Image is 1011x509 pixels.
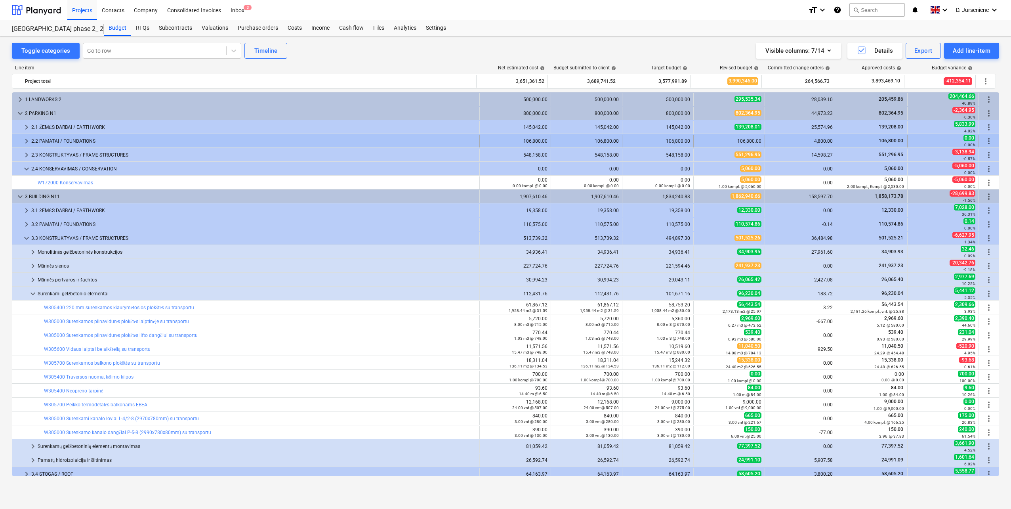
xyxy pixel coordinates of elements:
a: Purchase orders [233,20,283,36]
div: 101,671.16 [626,291,690,297]
small: 5.12 @ 580.00 [877,323,904,327]
a: Valuations [197,20,233,36]
a: W305400 Neopreno tarpinė [44,388,103,394]
span: 1,862,940.66 [731,193,761,199]
div: 188.72 [768,291,833,297]
div: 0.00 [626,166,690,172]
span: 56,443.54 [881,302,904,307]
div: Net estimated cost [498,65,545,71]
span: 241,937.23 [734,262,761,269]
span: More actions [984,136,994,146]
span: 501,525.21 [878,235,904,241]
span: 5,441.12 [954,287,975,294]
span: More actions [984,428,994,437]
div: 0.00 [483,177,547,188]
span: 0.14 [963,218,975,224]
div: 30,994.23 [554,277,619,283]
span: 139,208.01 [734,124,761,130]
span: 96,230.04 [881,291,904,296]
div: 29,043.11 [626,277,690,283]
div: 30,994.23 [483,277,547,283]
div: 145,042.00 [554,124,619,130]
span: -412,354.11 [944,77,972,85]
span: More actions [984,303,994,312]
span: 539.40 [887,329,904,335]
span: More actions [984,122,994,132]
small: 2,181.26 kompl., vnt. @ 25.88 [851,309,904,314]
div: 2.4 KONSERVAVIMAS / CONSERVATION [31,163,476,175]
div: 1,907,610.46 [483,194,547,199]
small: 4.02% [964,129,975,133]
div: RFQs [131,20,154,36]
span: More actions [984,206,994,215]
iframe: Chat Widget [971,471,1011,509]
small: 2.00 kompl., Kompl. @ 2,530.00 [847,184,904,189]
small: -1.34% [963,240,975,244]
div: 27,961.60 [768,249,833,255]
span: 539.40 [744,329,761,335]
div: 112,431.76 [554,291,619,297]
span: More actions [981,77,990,86]
i: Knowledge base [834,5,841,15]
div: 106,800.00 [554,138,619,144]
small: 40.89% [962,101,975,105]
span: 2,390.40 [954,315,975,321]
small: 8.00 m3 @ 715.00 [586,322,619,327]
span: keyboard_arrow_down [15,109,25,118]
div: Budget [104,20,131,36]
i: format_size [808,5,818,15]
div: 494,897.30 [626,235,690,241]
div: 3.2 PAMATAI / FOUNDATIONS [31,218,476,231]
small: 2,173.13 m2 @ 25.97 [723,309,761,314]
span: 5,060.00 [740,176,761,183]
div: 548,158.00 [626,152,690,158]
div: 61,867.12 [554,302,619,313]
div: 800,000.00 [626,111,690,116]
div: 112,431.76 [483,291,547,297]
span: More actions [984,400,994,409]
div: 4,800.00 [768,138,833,144]
div: 0.00 [554,166,619,172]
span: 106,800.00 [878,138,904,144]
i: keyboard_arrow_down [818,5,827,15]
div: Surenkami gelžbetonio elementai [38,287,476,300]
span: help [538,66,545,71]
span: 96,230.04 [737,290,761,297]
div: 110,575.00 [626,222,690,227]
div: Target budget [651,65,687,71]
div: 110,575.00 [483,222,547,227]
button: Export [906,43,941,59]
div: 500,000.00 [626,97,690,102]
a: Files [368,20,389,36]
div: Export [914,46,933,56]
div: 548,158.00 [554,152,619,158]
div: 0.00 [554,177,619,188]
span: help [824,66,830,71]
div: 513,739.32 [554,235,619,241]
div: 158,597.70 [768,194,833,199]
span: keyboard_arrow_right [22,122,31,132]
div: 500,000.00 [554,97,619,102]
span: More actions [984,317,994,326]
small: 36.31% [962,212,975,216]
span: More actions [984,344,994,354]
span: 3,893,469.10 [871,78,901,84]
div: Details [857,46,893,56]
small: 0.09% [964,254,975,258]
span: 5,060.00 [740,165,761,172]
span: 34,903.93 [881,249,904,254]
span: 205,459.86 [878,96,904,102]
span: More actions [984,275,994,285]
a: Costs [283,20,307,36]
div: 1,834,240.83 [626,194,690,199]
div: Committed change orders [768,65,830,71]
span: 501,525.26 [734,235,761,241]
div: 110,575.00 [554,222,619,227]
span: keyboard_arrow_right [28,275,38,285]
div: 0.00 [768,263,833,269]
span: keyboard_arrow_right [22,206,31,215]
span: 2,969.60 [740,315,761,321]
small: 0.00% [964,143,975,147]
span: 34,903.95 [737,249,761,255]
